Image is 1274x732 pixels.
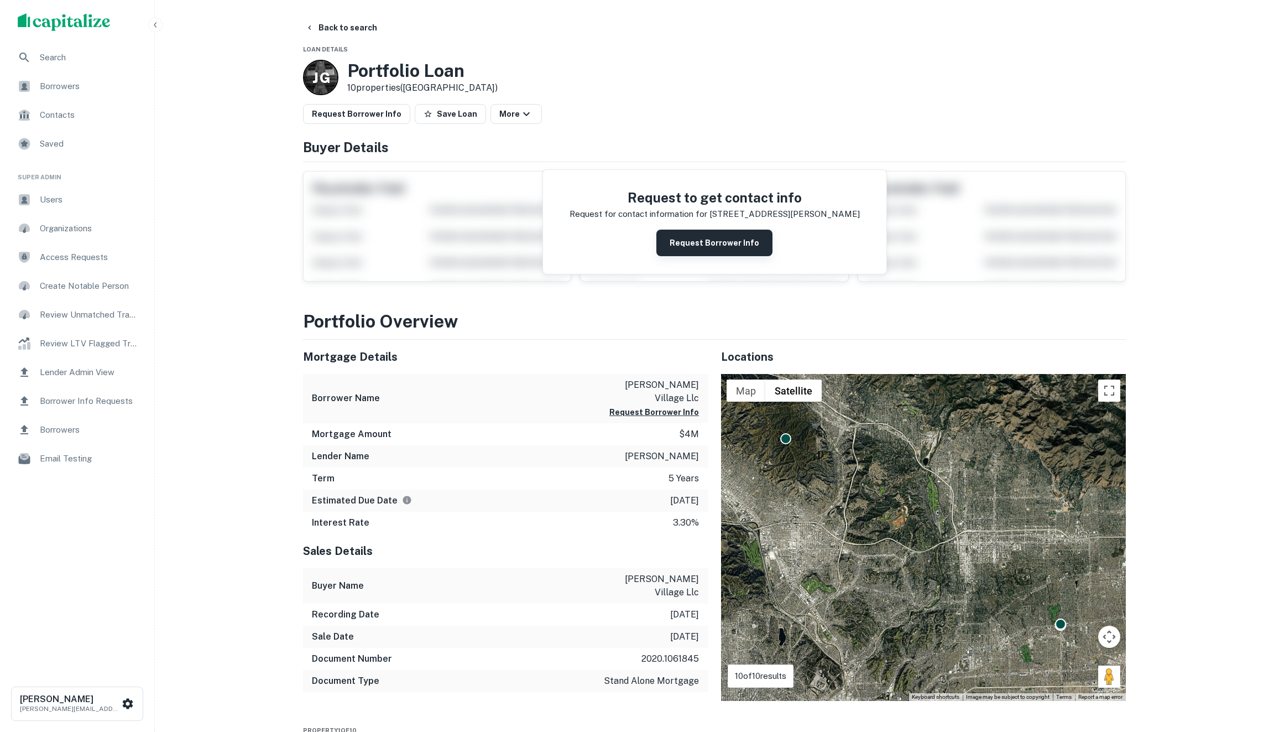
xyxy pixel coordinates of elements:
h5: Locations [721,349,1126,365]
a: Review LTV Flagged Transactions [9,330,145,357]
span: Contacts [40,108,139,122]
h6: Term [312,472,335,485]
h6: Document Type [312,674,379,688]
span: Borrower Info Requests [40,394,139,408]
p: 10 properties ([GEOGRAPHIC_DATA]) [347,81,498,95]
a: Users [9,186,145,213]
button: Keyboard shortcuts [912,693,959,701]
a: Report a map error [1078,694,1122,700]
a: Search [9,44,145,71]
p: [PERSON_NAME] [625,450,699,463]
button: Request Borrower Info [656,230,772,256]
button: Request Borrower Info [303,104,410,124]
p: 3.30% [673,516,699,529]
a: Borrowers [9,417,145,443]
h6: Lender Name [312,450,369,463]
span: Email Testing [40,452,139,465]
p: [DATE] [670,630,699,643]
span: Access Requests [40,251,139,264]
button: Drag Pegman onto the map to open Street View [1098,666,1120,688]
span: Search [40,51,139,64]
p: [PERSON_NAME] village llc [599,378,699,405]
span: Saved [40,137,139,150]
button: Show street map [727,380,765,402]
button: [PERSON_NAME][PERSON_NAME][EMAIL_ADDRESS][DOMAIN_NAME] [11,687,143,721]
svg: Estimate is based on a standard schedule for this type of loan. [402,495,412,505]
li: Super Admin [9,159,145,186]
a: Contacts [9,102,145,128]
span: Create Notable Person [40,279,139,293]
button: Request Borrower Info [609,406,699,419]
button: Save Loan [415,104,486,124]
h3: Portfolio Loan [347,60,498,81]
button: Map camera controls [1098,626,1120,648]
a: Create Notable Person [9,273,145,299]
img: Google [724,687,760,701]
p: [DATE] [670,608,699,621]
p: 10 of 10 results [735,669,786,683]
h6: [PERSON_NAME] [20,695,119,704]
h6: Sale Date [312,630,354,643]
span: Users [40,193,139,206]
span: Organizations [40,222,139,235]
h4: Request to get contact info [570,188,860,207]
img: capitalize-logo.png [18,13,111,31]
p: 2020.1061845 [641,652,699,666]
button: Back to search [301,18,382,38]
button: More [490,104,542,124]
a: Access Requests [9,244,145,271]
p: J G [312,67,330,89]
span: Borrowers [40,423,139,437]
p: $4m [679,428,699,441]
h6: Document Number [312,652,392,666]
a: Email Testing [9,445,145,472]
span: Image may be subject to copyright [966,694,1050,700]
span: Borrowers [40,80,139,93]
h6: Estimated Due Date [312,494,412,507]
h6: Recording Date [312,608,379,621]
span: Review Unmatched Transactions [40,308,139,321]
a: Borrower Info Requests [9,388,145,414]
h5: Sales Details [303,543,708,559]
p: [PERSON_NAME] village llc [599,573,699,599]
h3: Portfolio Overview [303,308,1126,335]
iframe: Chat Widget [1219,643,1274,697]
a: Terms [1056,694,1072,700]
p: stand alone mortgage [604,674,699,688]
span: Lender Admin View [40,366,139,379]
a: Borrowers [9,73,145,100]
h6: Mortgage Amount [312,428,391,441]
button: Show satellite imagery [765,380,822,402]
a: Organizations [9,215,145,242]
a: Lender Admin View [9,359,145,386]
p: Request for contact information for [570,207,707,221]
span: Review LTV Flagged Transactions [40,337,139,350]
a: Saved [9,131,145,157]
p: [DATE] [670,494,699,507]
h6: Interest Rate [312,516,369,529]
h4: Buyer Details [303,137,1126,157]
h6: Buyer Name [312,579,364,593]
p: [STREET_ADDRESS][PERSON_NAME] [709,207,860,221]
h5: Mortgage Details [303,349,708,365]
button: Toggle fullscreen view [1098,380,1120,402]
a: Open this area in Google Maps (opens a new window) [724,687,760,701]
span: Loan Details [303,46,348,53]
a: Review Unmatched Transactions [9,302,145,328]
h6: Borrower Name [312,392,380,405]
